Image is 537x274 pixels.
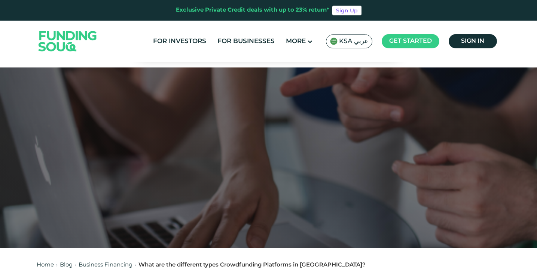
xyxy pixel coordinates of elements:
[389,38,432,44] span: Get started
[332,6,361,15] a: Sign Up
[31,22,104,60] img: Logo
[151,35,208,48] a: For Investors
[37,262,54,268] a: Home
[79,262,132,268] a: Business Financing
[449,34,497,48] a: Sign in
[339,37,368,46] span: KSA عربي
[138,261,366,270] div: What are the different types Crowdfunding Platforms in [GEOGRAPHIC_DATA]?
[216,35,277,48] a: For Businesses
[330,37,338,45] img: SA Flag
[461,38,484,44] span: Sign in
[286,38,306,45] span: More
[60,262,73,268] a: Blog
[176,6,329,15] div: Exclusive Private Credit deals with up to 23% return*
